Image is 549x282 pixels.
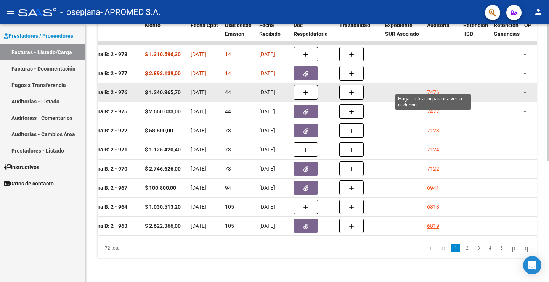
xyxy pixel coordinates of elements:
[225,166,231,172] span: 73
[225,89,231,95] span: 44
[191,127,206,134] span: [DATE]
[427,22,449,28] span: Auditoria
[85,71,127,77] strong: Factura B: 2 - 977
[145,127,173,134] strong: $ 58.800,00
[4,163,39,171] span: Instructivos
[259,166,275,172] span: [DATE]
[438,244,449,252] a: go to previous page
[524,204,526,210] span: -
[474,244,483,252] a: 3
[523,256,541,274] div: Open Intercom Messenger
[85,90,127,96] strong: Factura B: 2 - 976
[294,22,328,37] span: Doc Respaldatoria
[424,17,460,51] datatable-header-cell: Auditoria
[98,238,184,258] div: 72 total
[524,147,526,153] span: -
[259,223,275,229] span: [DATE]
[521,244,532,252] a: go to last page
[524,166,526,172] span: -
[225,70,231,76] span: 14
[336,17,382,51] datatable-header-cell: Trazabilidad
[259,204,275,210] span: [DATE]
[426,244,436,252] a: go to first page
[256,17,291,51] datatable-header-cell: Fecha Recibido
[461,242,473,255] li: page 2
[145,147,181,153] strong: $ 1.125.420,40
[339,22,370,28] span: Trazabilidad
[145,108,181,114] strong: $ 2.660.033,00
[191,108,206,114] span: [DATE]
[259,108,275,114] span: [DATE]
[145,204,181,210] strong: $ 1.030.513,20
[191,223,206,229] span: [DATE]
[524,185,526,191] span: -
[259,185,275,191] span: [DATE]
[225,22,252,37] span: Días desde Emisión
[4,179,54,188] span: Datos de contacto
[225,223,234,229] span: 105
[145,166,181,172] strong: $ 2.746.626,00
[496,242,507,255] li: page 5
[259,147,275,153] span: [DATE]
[484,242,496,255] li: page 4
[191,166,206,172] span: [DATE]
[462,244,472,252] a: 2
[85,166,127,172] strong: Factura B: 2 - 970
[191,204,206,210] span: [DATE]
[427,203,439,211] div: 6818
[524,127,526,134] span: -
[291,17,336,51] datatable-header-cell: Doc Respaldatoria
[524,22,531,28] span: OP
[460,17,491,51] datatable-header-cell: Retencion IIBB
[451,244,460,252] a: 1
[191,22,218,28] span: Fecha Cpbt
[427,107,439,116] div: 7477
[427,222,439,230] div: 6819
[145,51,181,57] strong: $ 1.310.596,30
[191,89,206,95] span: [DATE]
[191,70,206,76] span: [DATE]
[497,244,506,252] a: 5
[225,108,231,114] span: 44
[225,147,231,153] span: 73
[145,22,161,28] span: Monto
[259,127,275,134] span: [DATE]
[427,145,439,154] div: 7124
[85,223,127,229] strong: Factura B: 2 - 963
[222,17,256,51] datatable-header-cell: Días desde Emisión
[534,7,543,16] mat-icon: person
[191,185,206,191] span: [DATE]
[259,22,281,37] span: Fecha Recibido
[145,185,176,191] strong: $ 100.800,00
[485,244,494,252] a: 4
[85,204,127,210] strong: Factura B: 2 - 964
[427,126,439,135] div: 7123
[382,17,424,51] datatable-header-cell: Expediente SUR Asociado
[100,4,161,21] span: - APROMED S.A.
[225,204,234,210] span: 105
[463,22,488,37] span: Retencion IIBB
[4,32,73,40] span: Prestadores / Proveedores
[85,147,127,153] strong: Factura B: 2 - 971
[385,22,419,37] span: Expediente SUR Asociado
[450,242,461,255] li: page 1
[427,184,439,192] div: 6941
[85,109,127,115] strong: Factura B: 2 - 975
[142,17,188,51] datatable-header-cell: Monto
[524,70,526,76] span: -
[60,4,100,21] span: - osepjana
[188,17,222,51] datatable-header-cell: Fecha Cpbt
[494,22,520,37] span: Retención Ganancias
[85,52,127,58] strong: Factura B: 2 - 978
[508,244,519,252] a: go to next page
[145,89,181,95] strong: $ 1.240.365,70
[225,185,231,191] span: 94
[259,70,275,76] span: [DATE]
[259,89,275,95] span: [DATE]
[491,17,521,51] datatable-header-cell: Retención Ganancias
[145,70,181,76] strong: $ 2.893.139,00
[145,223,181,229] strong: $ 2.622.366,00
[191,51,206,57] span: [DATE]
[191,147,206,153] span: [DATE]
[427,164,439,173] div: 7122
